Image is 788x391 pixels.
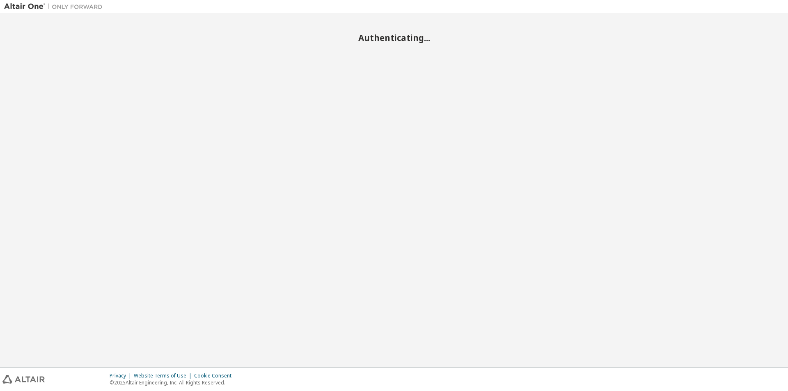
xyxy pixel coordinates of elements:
h2: Authenticating... [4,32,784,43]
div: Privacy [110,373,134,379]
img: Altair One [4,2,107,11]
div: Cookie Consent [194,373,236,379]
p: © 2025 Altair Engineering, Inc. All Rights Reserved. [110,379,236,386]
img: altair_logo.svg [2,375,45,384]
div: Website Terms of Use [134,373,194,379]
